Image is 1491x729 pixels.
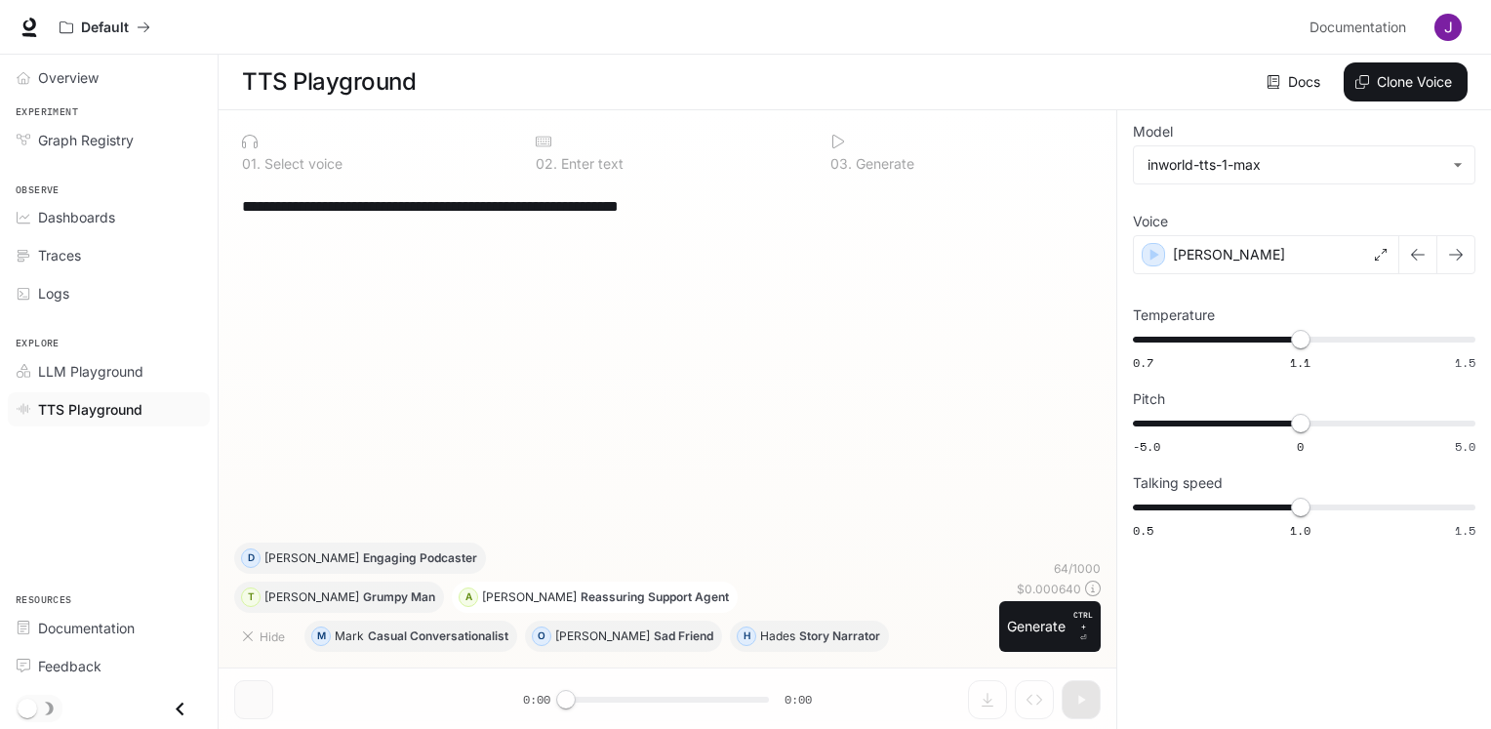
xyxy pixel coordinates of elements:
span: 1.1 [1290,354,1310,371]
button: Close drawer [158,689,202,729]
div: D [242,543,260,574]
button: HHadesStory Narrator [730,621,889,652]
div: H [738,621,755,652]
span: Dashboards [38,207,115,227]
div: inworld-tts-1-max [1134,146,1474,183]
p: Voice [1133,215,1168,228]
p: Story Narrator [799,630,880,642]
p: Talking speed [1133,476,1223,490]
span: 0.7 [1133,354,1153,371]
a: Feedback [8,649,210,683]
span: LLM Playground [38,361,143,382]
span: 1.5 [1455,522,1475,539]
p: Model [1133,125,1173,139]
p: 64 / 1000 [1054,560,1101,577]
p: Reassuring Support Agent [581,591,729,603]
p: 0 2 . [536,157,557,171]
p: Sad Friend [654,630,713,642]
p: ⏎ [1073,609,1093,644]
img: User avatar [1434,14,1462,41]
p: Temperature [1133,308,1215,322]
h1: TTS Playground [242,62,416,101]
button: GenerateCTRL +⏎ [999,601,1101,652]
div: inworld-tts-1-max [1148,155,1443,175]
button: O[PERSON_NAME]Sad Friend [525,621,722,652]
button: D[PERSON_NAME]Engaging Podcaster [234,543,486,574]
a: Documentation [1302,8,1421,47]
p: [PERSON_NAME] [264,591,359,603]
a: Overview [8,61,210,95]
a: Graph Registry [8,123,210,157]
a: TTS Playground [8,392,210,426]
p: Generate [852,157,914,171]
button: T[PERSON_NAME]Grumpy Man [234,582,444,613]
span: 5.0 [1455,438,1475,455]
p: Hades [760,630,795,642]
button: All workspaces [51,8,159,47]
p: $ 0.000640 [1017,581,1081,597]
p: Pitch [1133,392,1165,406]
a: Docs [1263,62,1328,101]
p: Grumpy Man [363,591,435,603]
div: A [460,582,477,613]
span: Documentation [1310,16,1406,40]
span: Overview [38,67,99,88]
p: 0 3 . [830,157,852,171]
button: A[PERSON_NAME]Reassuring Support Agent [452,582,738,613]
a: Traces [8,238,210,272]
span: 0.5 [1133,522,1153,539]
p: [PERSON_NAME] [555,630,650,642]
span: Dark mode toggle [18,697,37,718]
a: LLM Playground [8,354,210,388]
span: 1.5 [1455,354,1475,371]
a: Logs [8,276,210,310]
p: CTRL + [1073,609,1093,632]
a: Documentation [8,611,210,645]
button: Hide [234,621,297,652]
button: MMarkCasual Conversationalist [304,621,517,652]
span: Graph Registry [38,130,134,150]
div: O [533,621,550,652]
p: Engaging Podcaster [363,552,477,564]
span: -5.0 [1133,438,1160,455]
span: Feedback [38,656,101,676]
button: Clone Voice [1344,62,1468,101]
p: 0 1 . [242,157,261,171]
button: User avatar [1429,8,1468,47]
span: 0 [1297,438,1304,455]
p: [PERSON_NAME] [482,591,577,603]
span: Documentation [38,618,135,638]
span: Traces [38,245,81,265]
p: Default [81,20,129,36]
p: [PERSON_NAME] [1173,245,1285,264]
span: Logs [38,283,69,304]
p: Casual Conversationalist [368,630,508,642]
div: T [242,582,260,613]
div: M [312,621,330,652]
a: Dashboards [8,200,210,234]
span: 1.0 [1290,522,1310,539]
p: Select voice [261,157,343,171]
span: TTS Playground [38,399,142,420]
p: [PERSON_NAME] [264,552,359,564]
p: Enter text [557,157,624,171]
p: Mark [335,630,364,642]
